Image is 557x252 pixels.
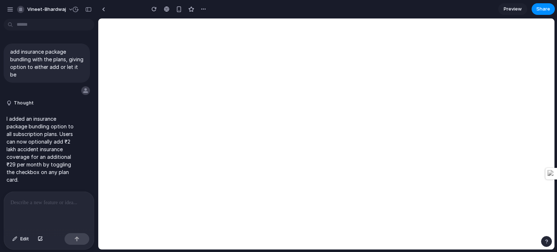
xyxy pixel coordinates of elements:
[498,3,527,15] a: Preview
[532,3,555,15] button: Share
[10,48,83,78] p: add insurance package bundling with the plans, giving option to either add or let it be
[20,235,29,243] span: Edit
[536,5,550,13] span: Share
[7,115,75,183] p: I added an insurance package bundling option to all subscription plans. Users can now optionally ...
[27,6,66,13] span: vineet-bhardwaj
[504,5,522,13] span: Preview
[9,233,33,245] button: Edit
[14,4,77,15] button: vineet-bhardwaj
